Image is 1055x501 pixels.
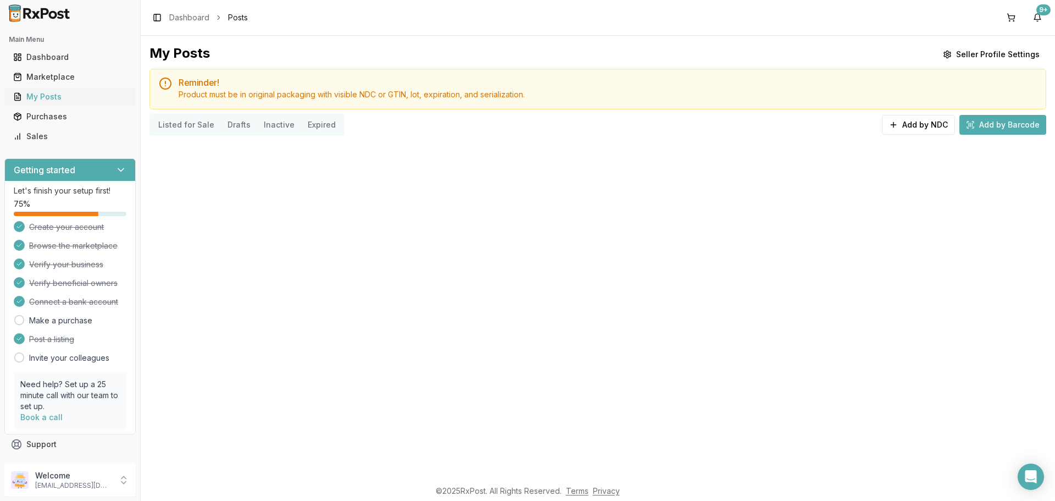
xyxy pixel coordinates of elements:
button: Seller Profile Settings [936,45,1046,64]
span: Verify beneficial owners [29,278,118,289]
button: Expired [301,116,342,134]
a: Dashboard [169,12,209,23]
span: Create your account [29,222,104,233]
span: Feedback [26,459,64,470]
button: Listed for Sale [152,116,221,134]
div: Purchases [13,111,127,122]
nav: breadcrumb [169,12,248,23]
span: 75 % [14,199,30,210]
button: Add by NDC [882,115,955,135]
div: Open Intercom Messenger [1018,464,1044,490]
p: Welcome [35,470,112,481]
a: Sales [9,126,131,146]
a: Make a purchase [29,315,92,326]
h3: Getting started [14,163,75,177]
span: Browse the marketplace [29,240,118,251]
div: Marketplace [13,71,127,82]
button: Purchases [4,108,136,125]
a: My Posts [9,87,131,107]
button: Add by Barcode [959,115,1046,135]
button: Dashboard [4,48,136,66]
div: Product must be in original packaging with visible NDC or GTIN, lot, expiration, and serialization. [179,89,1037,100]
a: Purchases [9,107,131,126]
button: 9+ [1029,9,1046,26]
p: Let's finish your setup first! [14,185,126,196]
span: Posts [228,12,248,23]
div: Dashboard [13,52,127,63]
button: Feedback [4,454,136,474]
a: Dashboard [9,47,131,67]
span: Connect a bank account [29,296,118,307]
a: Invite your colleagues [29,353,109,364]
a: Book a call [20,412,63,422]
button: Sales [4,128,136,145]
button: Marketplace [4,68,136,86]
a: Terms [566,486,588,496]
div: My Posts [13,91,127,102]
a: Marketplace [9,67,131,87]
h2: Main Menu [9,35,131,44]
img: User avatar [11,471,29,489]
span: Post a listing [29,334,74,345]
img: RxPost Logo [4,4,75,22]
div: My Posts [149,45,210,64]
p: Need help? Set up a 25 minute call with our team to set up. [20,379,120,412]
button: Inactive [257,116,301,134]
button: My Posts [4,88,136,106]
h5: Reminder! [179,78,1037,87]
p: [EMAIL_ADDRESS][DOMAIN_NAME] [35,481,112,490]
div: Sales [13,131,127,142]
a: Privacy [593,486,620,496]
button: Drafts [221,116,257,134]
div: 9+ [1036,4,1051,15]
button: Support [4,434,136,454]
span: Verify your business [29,259,103,270]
